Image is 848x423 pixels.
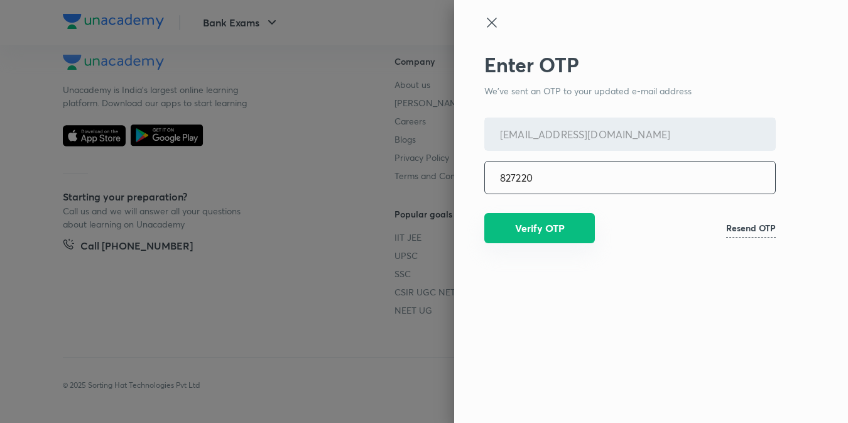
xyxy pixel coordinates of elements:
[484,213,595,243] button: Verify OTP
[484,84,776,97] p: We've sent an OTP to your updated e-mail address
[726,221,776,234] h6: Resend OTP
[484,53,776,77] h2: Enter OTP
[485,118,775,150] input: Email
[485,162,775,194] input: OTP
